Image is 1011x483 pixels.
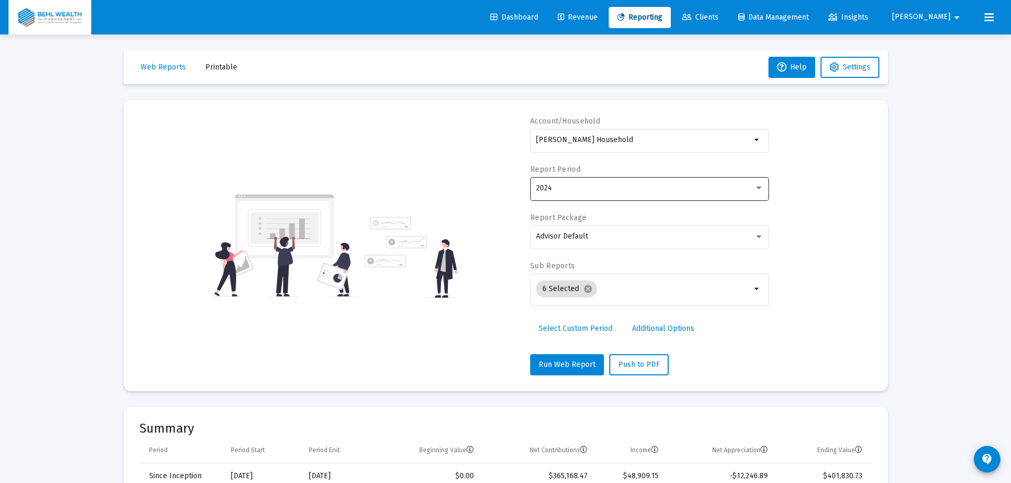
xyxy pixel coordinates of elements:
span: Select Custom Period [539,324,612,333]
button: [PERSON_NAME] [879,6,976,28]
div: Income [630,446,659,454]
div: Net Appreciation [712,446,768,454]
div: Net Contributions [530,446,587,454]
td: Column Net Contributions [481,438,595,463]
td: Column Income [595,438,666,463]
button: Push to PDF [609,354,669,375]
div: [DATE] [309,471,368,481]
span: Web Reports [141,63,186,72]
mat-card-title: Summary [140,423,872,434]
img: reporting [212,193,358,298]
a: Reporting [609,7,671,28]
span: Printable [205,63,237,72]
img: Dashboard [16,7,83,28]
mat-icon: arrow_drop_down [950,7,963,28]
input: Search or select an account or household [536,136,751,144]
span: Additional Options [632,324,694,333]
td: Column Period End [301,438,375,463]
label: Report Period [530,165,581,174]
button: Run Web Report [530,354,604,375]
a: Revenue [549,7,606,28]
td: Column Period [140,438,223,463]
span: Help [777,63,807,72]
span: Clients [682,13,719,22]
mat-chip: 6 Selected [536,280,597,297]
label: Account/Household [530,117,600,126]
span: [PERSON_NAME] [892,13,950,22]
span: Settings [843,63,870,72]
mat-icon: arrow_drop_down [751,283,764,295]
a: Data Management [730,7,817,28]
span: Run Web Report [539,360,595,369]
label: Report Package [530,213,586,222]
span: Push to PDF [618,360,660,369]
mat-icon: arrow_drop_down [751,134,764,146]
span: 2024 [536,183,552,192]
img: reporting-alt [365,217,457,298]
mat-icon: contact_support [981,453,993,466]
div: Period [149,446,168,454]
button: Help [768,57,815,78]
a: Clients [673,7,727,28]
td: Column Period Start [223,438,301,463]
span: Reporting [617,13,662,22]
mat-chip-list: Selection [536,278,751,300]
button: Web Reports [132,57,194,78]
a: Insights [820,7,877,28]
label: Sub Reports [530,261,575,270]
div: [DATE] [231,471,294,481]
div: Beginning Value [419,446,474,454]
span: Insights [828,13,868,22]
a: Dashboard [482,7,547,28]
span: Advisor Default [536,232,588,241]
div: Period Start [231,446,265,454]
td: Column Ending Value [775,438,871,463]
span: Revenue [558,13,598,22]
td: Column Net Appreciation [666,438,776,463]
mat-icon: cancel [583,284,593,294]
span: Dashboard [490,13,538,22]
td: Column Beginning Value [375,438,481,463]
div: Ending Value [817,446,862,454]
span: Data Management [738,13,809,22]
div: Period End [309,446,340,454]
button: Printable [197,57,246,78]
button: Settings [820,57,879,78]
